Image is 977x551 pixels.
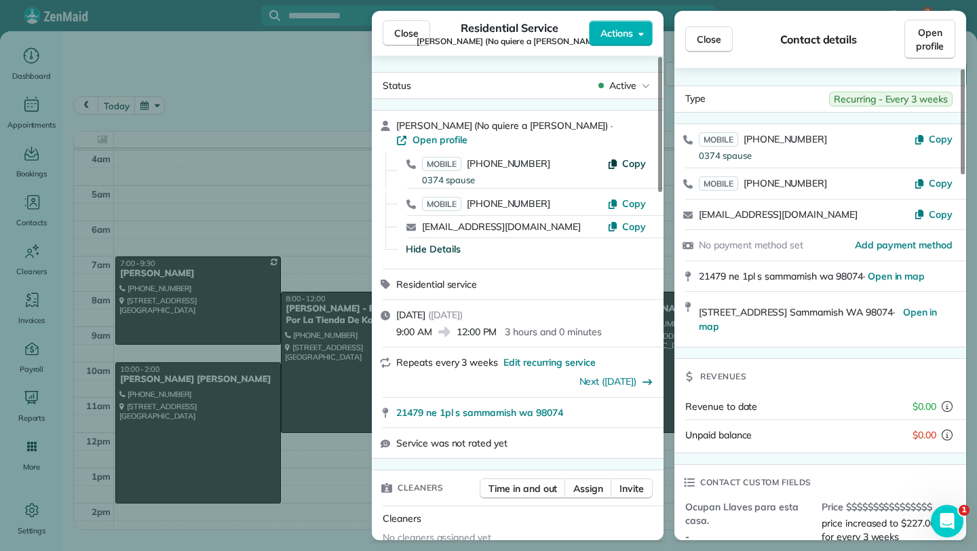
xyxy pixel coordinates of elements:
span: Close [697,33,721,46]
span: Actions [600,26,633,40]
span: Service was not rated yet [396,436,507,450]
button: Copy [914,132,953,146]
button: Copy [914,208,953,221]
button: Close [685,26,733,52]
div: 0374 spause [699,149,914,163]
span: 21479 ne 1pl s sammamish wa 98074 · [699,270,925,282]
span: Cleaners [383,512,421,525]
span: Copy [622,157,646,170]
span: [STREET_ADDRESS] Sammamish WA 98074 · [699,306,898,318]
a: MOBILE[PHONE_NUMBER] [422,157,550,170]
span: Open in map [699,306,937,332]
span: Assign [573,482,603,495]
span: Residential service [396,278,477,290]
a: Open in map [699,301,937,338]
a: Open profile [396,133,467,147]
button: Hide Details [406,242,461,256]
span: Copy [929,177,953,189]
span: 21479 ne 1pl s sammamish wa 98074 [396,406,563,419]
span: 1 [959,505,970,516]
span: [PHONE_NUMBER] [744,133,827,145]
span: ( [DATE] ) [428,309,463,321]
span: MOBILE [422,157,461,171]
a: Open in map [868,270,925,282]
span: Revenue to date [685,400,757,413]
span: Revenues [700,370,746,383]
span: [DATE] [396,309,425,321]
span: Time in and out [488,482,557,495]
span: Repeats every 3 weeks [396,356,498,368]
a: Next ([DATE]) [579,375,637,387]
span: Contact custom fields [700,476,811,489]
span: No payment method set [699,239,803,251]
button: Next ([DATE]) [579,375,653,388]
span: Recurring - Every 3 weeks [829,92,953,107]
a: MOBILE[PHONE_NUMBER] [699,132,827,146]
a: MOBILE[PHONE_NUMBER] [422,197,550,210]
span: Residential Service [461,20,558,36]
span: Unpaid balance [685,428,752,442]
button: Invite [611,478,653,499]
button: Close [383,20,430,46]
iframe: Intercom live chat [931,505,963,537]
span: [PERSON_NAME] (No quiere a [PERSON_NAME]) [417,36,602,47]
span: Copy [929,208,953,221]
p: 3 hours and 0 minutes [505,325,601,339]
span: · [608,120,615,131]
span: Edit recurring service [503,356,596,369]
span: MOBILE [422,197,461,211]
span: Copy [929,133,953,145]
span: Cleaners [398,481,443,495]
a: [EMAIL_ADDRESS][DOMAIN_NAME] [699,208,858,221]
span: MOBILE [699,132,738,147]
a: Open profile [904,20,955,59]
button: Copy [607,157,646,170]
span: Contact details [780,31,857,47]
span: $0.00 [913,428,936,442]
span: Type [685,92,706,107]
span: Open profile [916,26,944,53]
button: Copy [914,176,953,190]
button: Assign [564,478,612,499]
span: No cleaners assigned yet [383,531,491,544]
span: Price $$$$$$$$$$$$$$$$ [822,500,947,514]
span: Status [383,79,411,92]
span: [PHONE_NUMBER] [744,177,827,189]
span: Open profile [413,133,467,147]
span: 9:00 AM [396,325,432,339]
span: MOBILE [699,176,738,191]
span: $0.00 [913,400,936,413]
span: Ocupan Llaves para esta casa. [685,500,811,527]
span: Copy [622,221,646,233]
a: Add payment method [855,238,953,252]
span: [PHONE_NUMBER] [467,157,550,170]
button: Copy [607,220,646,233]
span: Close [394,26,419,40]
div: 0374 spause [422,174,607,187]
span: 12:00 PM [457,325,497,339]
a: 21479 ne 1pl s sammamish wa 98074 [396,406,655,419]
span: Active [609,79,636,92]
span: [PERSON_NAME] (No quiere a [PERSON_NAME]) [396,119,608,132]
a: [EMAIL_ADDRESS][DOMAIN_NAME] [422,221,581,233]
a: MOBILE[PHONE_NUMBER] [699,176,827,190]
span: - [685,531,689,543]
span: [PHONE_NUMBER] [467,197,550,210]
button: Copy [607,197,646,210]
span: Copy [622,197,646,210]
button: Time in and out [480,478,566,499]
span: Invite [619,482,644,495]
